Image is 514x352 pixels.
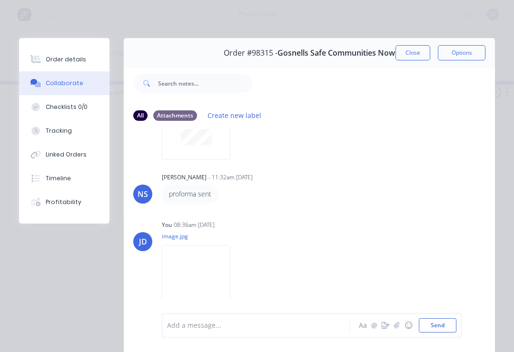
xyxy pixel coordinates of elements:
button: Order details [19,48,109,71]
button: Close [395,45,430,60]
div: You [162,221,172,229]
p: proforma sent [169,189,211,199]
div: JD [139,236,147,247]
input: Search notes... [158,74,252,93]
button: Collaborate [19,71,109,95]
div: Order details [46,55,86,64]
button: Profitability [19,190,109,214]
div: NS [138,188,148,200]
div: Checklists 0/0 [46,103,88,111]
button: @ [368,320,380,331]
div: All [133,110,148,121]
div: Collaborate [46,79,83,88]
button: Options [438,45,485,60]
div: Profitability [46,198,81,206]
button: ☺ [403,320,414,331]
button: Checklists 0/0 [19,95,109,119]
div: [PERSON_NAME] [162,173,207,182]
button: Aa [357,320,368,331]
div: Timeline [46,174,71,183]
div: 08:36am [DATE] [174,221,215,229]
button: Send [419,318,456,332]
div: Attachments [153,110,197,121]
button: Tracking [19,119,109,143]
div: Linked Orders [46,150,87,159]
span: Gosnells Safe Communities Now [277,49,395,58]
button: Timeline [19,166,109,190]
p: image.jpg [162,232,240,240]
button: Create new label [203,109,267,122]
span: Order #98315 - [224,49,277,58]
div: Tracking [46,127,72,135]
button: Linked Orders [19,143,109,166]
div: - 11:32am [DATE] [208,173,253,182]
